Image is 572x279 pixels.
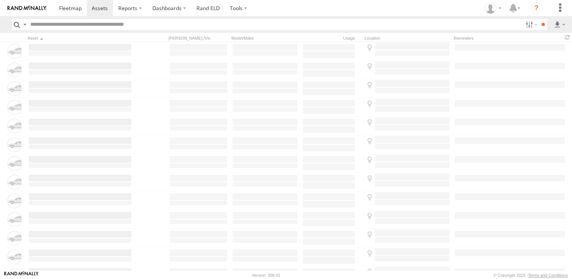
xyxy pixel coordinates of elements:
a: Terms and Conditions [528,273,568,278]
div: Location [365,36,451,41]
img: rand-logo.svg [7,6,46,11]
div: John Olaniyan [482,3,504,14]
div: © Copyright 2025 - [493,273,568,278]
span: Refresh [563,34,572,41]
label: Search Query [22,19,28,30]
div: Reminders [454,36,511,41]
a: Visit our Website [4,272,39,279]
i: ? [530,2,542,14]
div: Version: 308.01 [252,273,280,278]
div: [PERSON_NAME]./Vin [168,36,228,41]
div: Click to Sort [28,36,133,41]
label: Search Filter Options [523,19,539,30]
label: Export results as... [553,19,566,30]
div: Model/Make [231,36,299,41]
div: Usage [302,36,362,41]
